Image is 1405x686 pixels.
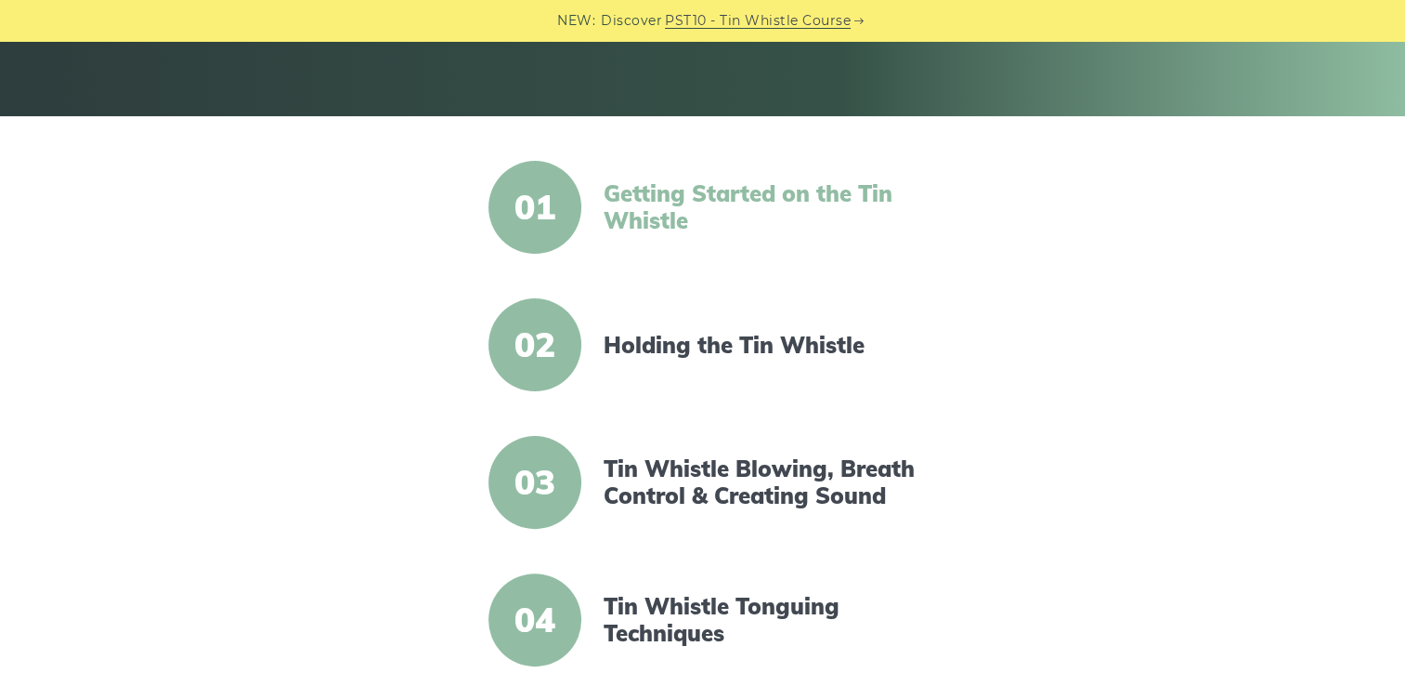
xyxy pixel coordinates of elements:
[488,161,581,254] span: 01
[665,10,851,32] a: PST10 - Tin Whistle Course
[604,332,923,359] a: Holding the Tin Whistle
[488,298,581,391] span: 02
[488,436,581,529] span: 03
[488,574,581,666] span: 04
[604,593,923,647] a: Tin Whistle Tonguing Techniques
[604,180,923,234] a: Getting Started on the Tin Whistle
[604,455,923,509] a: Tin Whistle Blowing, Breath Control & Creating Sound
[601,10,662,32] span: Discover
[557,10,595,32] span: NEW:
